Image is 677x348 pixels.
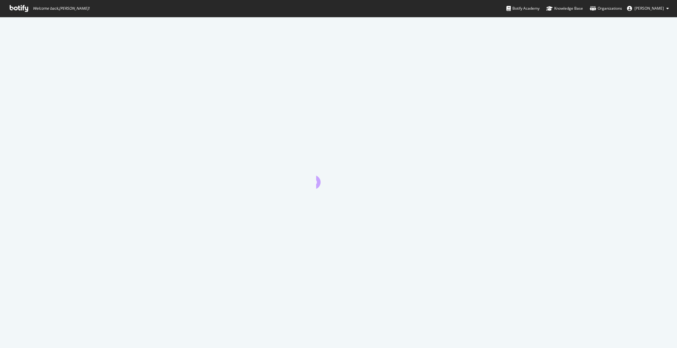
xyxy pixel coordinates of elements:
[590,5,622,12] div: Organizations
[506,5,540,12] div: Botify Academy
[622,3,674,13] button: [PERSON_NAME]
[316,166,361,189] div: animation
[546,5,583,12] div: Knowledge Base
[635,6,664,11] span: Lis Guirguis
[33,6,89,11] span: Welcome back, [PERSON_NAME] !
